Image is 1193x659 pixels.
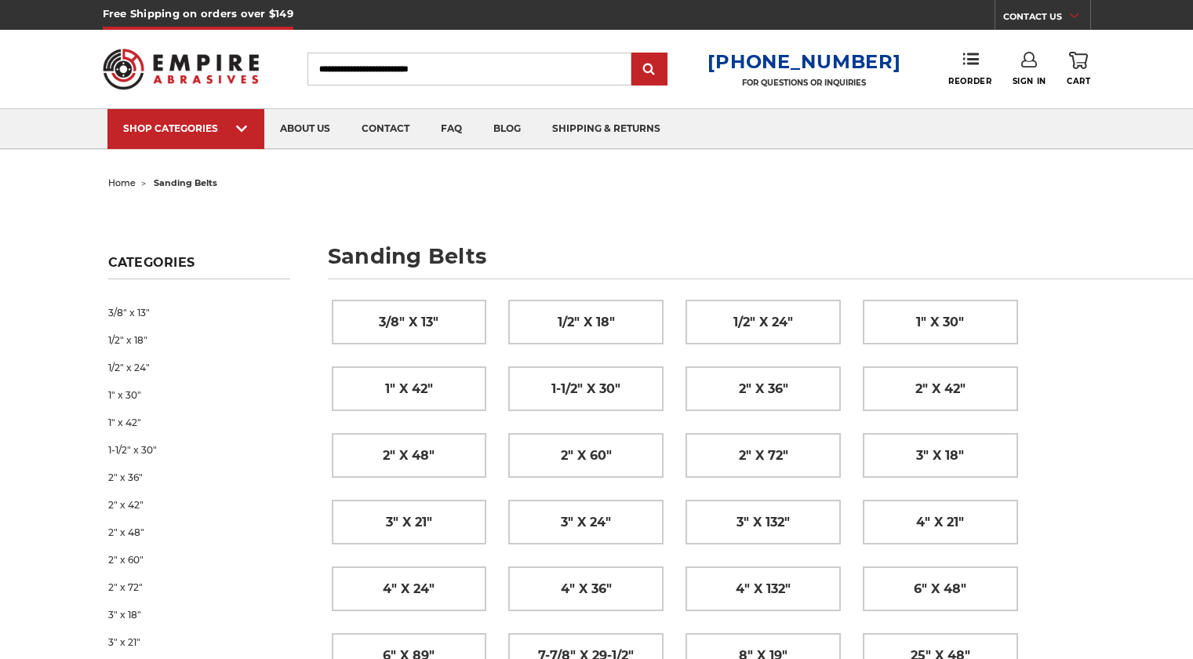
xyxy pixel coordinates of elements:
[108,299,290,326] a: 3/8" x 13"
[707,50,900,73] a: [PHONE_NUMBER]
[561,576,612,603] span: 4" x 36"
[686,367,840,410] a: 2" x 36"
[103,38,260,100] img: Empire Abrasives
[108,546,290,573] a: 2" x 60"
[634,54,665,86] input: Submit
[346,109,425,149] a: contact
[108,519,290,546] a: 2" x 48"
[108,255,290,279] h5: Categories
[123,122,249,134] div: SHOP CATEGORIES
[561,442,612,469] span: 2" x 60"
[154,177,217,188] span: sanding belts
[108,354,290,381] a: 1/2" x 24"
[916,309,964,336] span: 1" x 30"
[264,109,346,149] a: about us
[551,376,620,402] span: 1-1/2" x 30"
[948,76,991,86] span: Reorder
[509,367,663,410] a: 1-1/2" x 30"
[108,381,290,409] a: 1" x 30"
[108,464,290,491] a: 2" x 36"
[707,78,900,88] p: FOR QUESTIONS OR INQUIRIES
[108,177,136,188] a: home
[108,628,290,656] a: 3" x 21"
[386,509,432,536] span: 3" x 21"
[536,109,676,149] a: shipping & returns
[737,509,790,536] span: 3" x 132"
[686,567,840,610] a: 4" x 132"
[333,567,486,610] a: 4" x 24"
[108,409,290,436] a: 1" x 42"
[739,442,788,469] span: 2" x 72"
[1003,8,1090,30] a: CONTACT US
[333,367,486,410] a: 1" x 42"
[733,309,793,336] span: 1/2" x 24"
[478,109,536,149] a: blog
[383,576,435,603] span: 4" x 24"
[108,601,290,628] a: 3" x 18"
[561,509,611,536] span: 3" x 24"
[864,501,1017,544] a: 4" x 21"
[509,300,663,344] a: 1/2" x 18"
[108,326,290,354] a: 1/2" x 18"
[425,109,478,149] a: faq
[948,52,991,86] a: Reorder
[558,309,615,336] span: 1/2" x 18"
[736,576,791,603] span: 4" x 132"
[1067,76,1090,86] span: Cart
[864,567,1017,610] a: 6" x 48"
[686,300,840,344] a: 1/2" x 24"
[333,501,486,544] a: 3" x 21"
[333,434,486,477] a: 2" x 48"
[864,434,1017,477] a: 3" x 18"
[509,567,663,610] a: 4" x 36"
[108,436,290,464] a: 1-1/2" x 30"
[1013,76,1046,86] span: Sign In
[333,300,486,344] a: 3/8" x 13"
[1067,52,1090,86] a: Cart
[916,509,964,536] span: 4" x 21"
[686,434,840,477] a: 2" x 72"
[915,376,966,402] span: 2" x 42"
[916,442,964,469] span: 3" x 18"
[108,491,290,519] a: 2" x 42"
[108,573,290,601] a: 2" x 72"
[509,434,663,477] a: 2" x 60"
[864,300,1017,344] a: 1" x 30"
[739,376,788,402] span: 2" x 36"
[385,376,433,402] span: 1" x 42"
[383,442,435,469] span: 2" x 48"
[509,501,663,544] a: 3" x 24"
[379,309,438,336] span: 3/8" x 13"
[914,576,966,603] span: 6" x 48"
[864,367,1017,410] a: 2" x 42"
[686,501,840,544] a: 3" x 132"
